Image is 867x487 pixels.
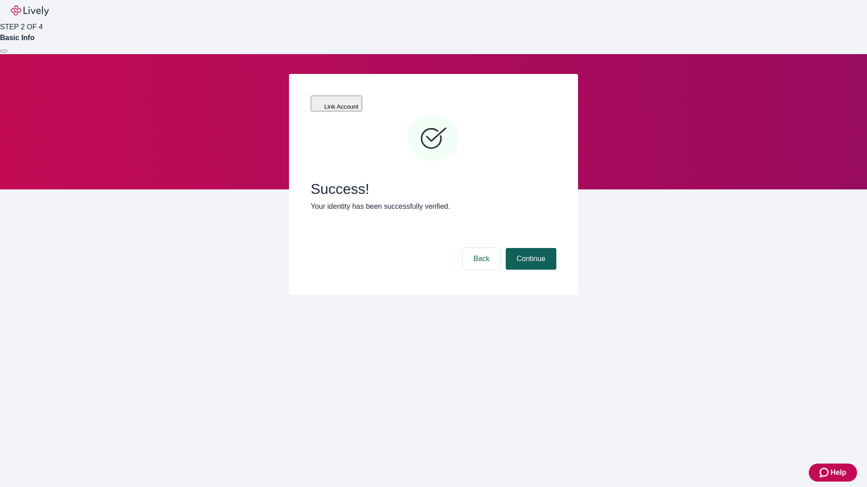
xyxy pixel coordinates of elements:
button: Link Account [311,96,362,111]
p: Your identity has been successfully verified. [311,201,556,212]
button: Zendesk support iconHelp [809,464,857,482]
span: Help [830,467,846,478]
button: Back [462,248,500,270]
span: Success! [311,180,556,198]
img: Lively [11,5,49,16]
svg: Zendesk support icon [820,467,830,478]
button: Continue [506,248,556,270]
svg: Checkmark icon [406,112,461,166]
